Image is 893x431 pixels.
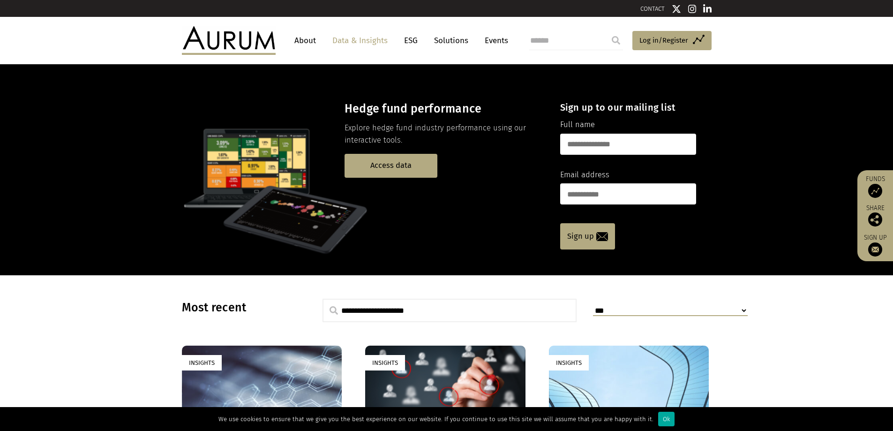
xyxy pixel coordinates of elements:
div: Insights [365,355,405,371]
div: Ok [658,412,675,426]
a: Solutions [429,32,473,49]
img: Aurum [182,26,276,54]
a: ESG [399,32,422,49]
a: Sign up [862,234,888,257]
a: Access data [345,154,437,178]
img: Linkedin icon [703,4,712,14]
img: Twitter icon [672,4,681,14]
span: Log in/Register [639,35,688,46]
div: Insights [549,355,589,371]
img: Instagram icon [688,4,697,14]
label: Full name [560,119,595,131]
p: Explore hedge fund industry performance using our interactive tools. [345,122,544,147]
h4: Sign up to our mailing list [560,102,696,113]
img: Share this post [868,212,882,227]
a: Funds [862,175,888,198]
div: Share [862,205,888,227]
a: Events [480,32,508,49]
h3: Most recent [182,301,299,315]
label: Email address [560,169,609,181]
img: Sign up to our newsletter [868,242,882,257]
img: search.svg [330,306,338,315]
img: email-icon [596,232,608,241]
a: Data & Insights [328,32,392,49]
input: Submit [607,31,625,50]
a: CONTACT [640,5,665,12]
h3: Hedge fund performance [345,102,544,116]
img: Access Funds [868,184,882,198]
a: Log in/Register [632,31,712,51]
a: Sign up [560,223,615,250]
a: About [290,32,321,49]
div: Insights [182,355,222,371]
